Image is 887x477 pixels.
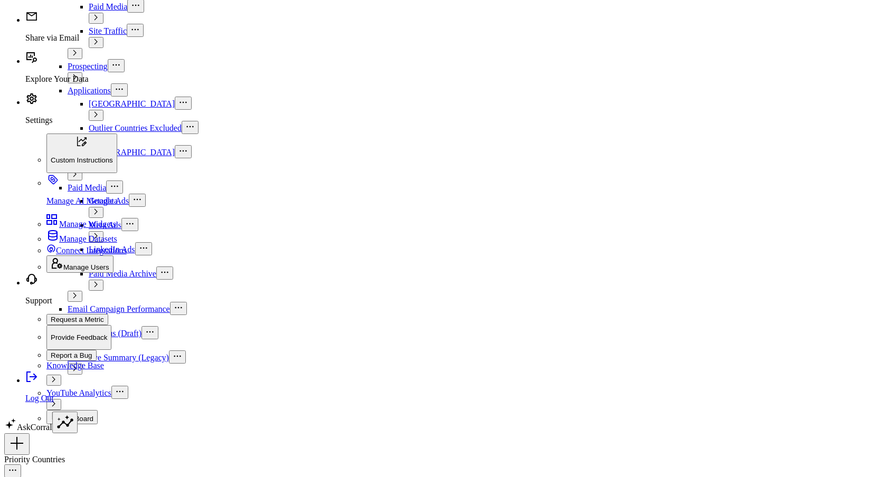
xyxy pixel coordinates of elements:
a: Log Out [25,376,883,403]
button: Add Board [46,410,98,424]
a: Executive Summary (Legacy) [68,353,169,362]
a: Manage AI Metadata [46,178,883,206]
a: [GEOGRAPHIC_DATA] [89,148,175,157]
p: Log Out [25,394,883,403]
a: Email Campaign Performance [68,304,170,313]
a: Applications [68,86,111,95]
a: Paid Media Archive [89,269,156,278]
button: Manage Users [46,255,114,273]
a: [GEOGRAPHIC_DATA] [89,99,175,108]
a: Prospecting [68,62,108,71]
p: Provide Feedback [51,333,107,341]
button: Provide Feedback [46,325,111,350]
span: Manage Users [63,263,109,271]
span: Manage Datasets [59,234,117,243]
a: Paid Media [68,183,106,192]
a: Connect Integrations [46,246,127,255]
a: Manage Datasets [46,234,117,243]
a: Manage Widgets [46,220,116,228]
button: Custom Instructions [46,133,117,173]
a: Site Traffic [89,26,127,35]
button: Request a Metric [46,314,108,325]
button: Report a Bug [46,350,97,361]
p: Manage AI Metadata [46,196,883,206]
a: Outlier Countries Excluded [89,123,182,132]
a: Paid Media [89,2,127,11]
div: Priority Countries [4,455,65,464]
a: AskCorral [4,423,52,432]
span: Connect Integrations [56,246,127,255]
p: Custom Instructions [51,156,113,164]
p: Share via Email [25,33,883,43]
a: YouTube Analytics [46,388,111,397]
a: Knowledge Base [46,361,104,370]
p: Support [25,296,883,306]
p: Explore Your Data [25,74,883,84]
span: Manage Widgets [59,220,116,228]
p: Settings [25,116,883,125]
